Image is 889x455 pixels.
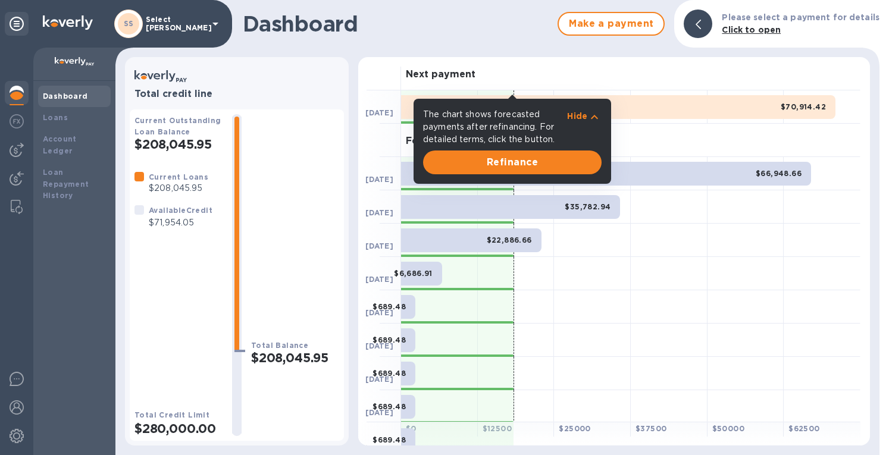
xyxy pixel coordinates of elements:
b: $70,914.42 [781,102,826,111]
p: $208,045.95 [149,182,208,194]
b: $ 62500 [788,424,819,433]
b: $689.48 [372,369,406,378]
img: Foreign exchange [10,114,24,128]
div: Unpin categories [5,12,29,36]
span: Refinance [433,155,592,170]
b: [DATE] [365,308,393,317]
button: Refinance [423,150,602,174]
b: Total Balance [251,341,308,350]
p: Hide [567,110,587,122]
b: [DATE] [365,108,393,117]
h1: Dashboard [243,11,552,36]
b: $ 37500 [636,424,666,433]
b: [DATE] [365,175,393,184]
b: Account Ledger [43,134,77,155]
b: Loans [43,113,68,122]
b: Please select a payment for details [722,12,879,22]
b: Current Outstanding Loan Balance [134,116,221,136]
b: [DATE] [365,341,393,350]
b: $ 25000 [559,424,590,433]
h2: $208,045.95 [134,137,223,152]
b: $689.48 [372,402,406,411]
p: $71,954.05 [149,216,212,229]
button: Make a payment [558,12,665,36]
span: Make a payment [568,17,654,31]
b: [DATE] [365,208,393,217]
b: $66,948.66 [756,169,802,178]
h3: Total credit line [134,89,339,100]
b: $689.48 [372,302,406,311]
p: The chart shows forecasted payments after refinancing. For detailed terms, click the button. [423,108,567,146]
b: Click to open [722,25,781,34]
b: $22,886.66 [487,236,532,244]
b: [DATE] [365,275,393,284]
b: $689.48 [372,435,406,444]
b: $689.48 [372,335,406,344]
button: Hide [567,110,602,122]
b: [DATE] [365,375,393,384]
h2: $280,000.00 [134,421,223,436]
b: [DATE] [365,241,393,250]
b: [DATE] [365,408,393,417]
img: Logo [43,15,93,30]
b: Total Credit Limit [134,410,209,419]
b: Loan Repayment History [43,168,89,200]
b: $ 50000 [712,424,744,433]
h3: Forecasted payments [406,136,513,147]
h2: $208,045.95 [251,350,339,365]
h3: Next payment [406,69,475,80]
b: Current Loans [149,172,208,181]
b: SS [124,19,134,28]
b: $35,782.94 [565,202,611,211]
p: Select [PERSON_NAME] [146,15,205,32]
b: Available Credit [149,206,212,215]
b: Dashboard [43,92,88,101]
b: $6,686.91 [394,269,433,278]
